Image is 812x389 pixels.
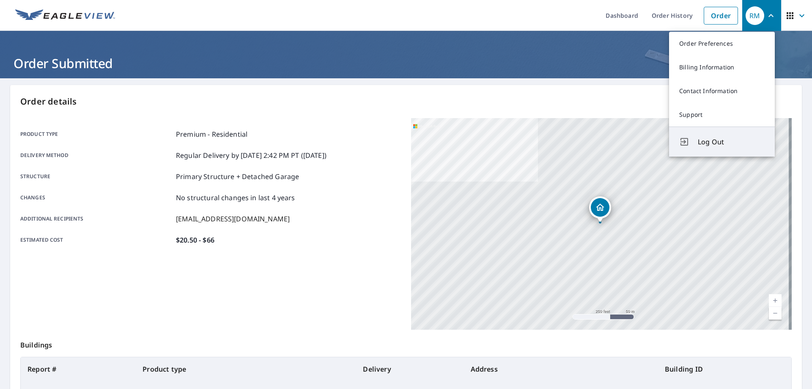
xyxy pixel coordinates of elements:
span: Log Out [698,137,765,147]
p: Structure [20,171,173,182]
th: Address [464,357,658,381]
p: Product type [20,129,173,139]
a: Current Level 17, Zoom In [769,294,782,307]
th: Report # [21,357,136,381]
p: Order details [20,95,792,108]
a: Order [704,7,738,25]
a: Contact Information [669,79,775,103]
a: Current Level 17, Zoom Out [769,307,782,320]
div: Dropped pin, building 1, Residential property, 4 Norcross St Worcester, MA 01602 [589,196,611,223]
a: Support [669,103,775,127]
a: Order Preferences [669,32,775,55]
p: Primary Structure + Detached Garage [176,171,299,182]
p: Estimated cost [20,235,173,245]
p: Buildings [20,330,792,357]
h1: Order Submitted [10,55,802,72]
img: EV Logo [15,9,115,22]
th: Delivery [356,357,464,381]
th: Product type [136,357,356,381]
button: Log Out [669,127,775,157]
p: $20.50 - $66 [176,235,214,245]
p: Changes [20,193,173,203]
p: Additional recipients [20,214,173,224]
p: Delivery method [20,150,173,160]
p: Regular Delivery by [DATE] 2:42 PM PT ([DATE]) [176,150,326,160]
div: RM [746,6,764,25]
p: Premium - Residential [176,129,247,139]
p: No structural changes in last 4 years [176,193,295,203]
th: Building ID [658,357,791,381]
p: [EMAIL_ADDRESS][DOMAIN_NAME] [176,214,290,224]
a: Billing Information [669,55,775,79]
